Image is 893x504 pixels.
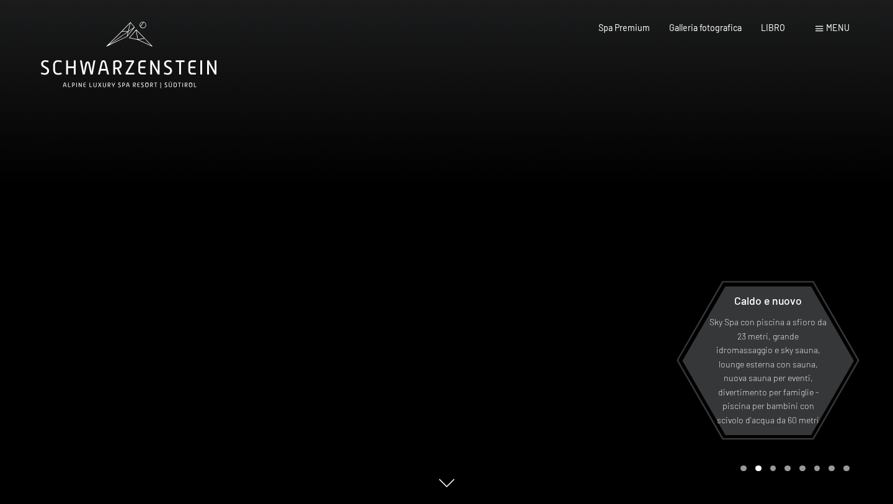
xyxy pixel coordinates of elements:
[799,466,806,472] div: Pagina 5 della giostra
[669,22,742,33] a: Galleria fotografica
[740,466,747,472] div: Pagina carosello 1
[736,466,849,472] div: Paginazione carosello
[814,466,820,472] div: Pagina 6 della giostra
[709,317,827,425] font: Sky Spa con piscina a sfioro da 23 metri, grande idromassaggio e sky sauna, lounge esterna con sa...
[734,294,802,307] font: Caldo e nuovo
[598,22,650,33] a: Spa Premium
[843,466,850,472] div: Pagina 8 della giostra
[770,466,776,472] div: Pagina 3 della giostra
[784,466,791,472] div: Pagina 4 del carosello
[755,466,762,472] div: Pagina Carosello 2 (Diapositiva corrente)
[829,466,835,472] div: Carosello Pagina 7
[761,22,785,33] a: LIBRO
[682,286,855,436] a: Caldo e nuovo Sky Spa con piscina a sfioro da 23 metri, grande idromassaggio e sky sauna, lounge ...
[826,22,850,33] font: menu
